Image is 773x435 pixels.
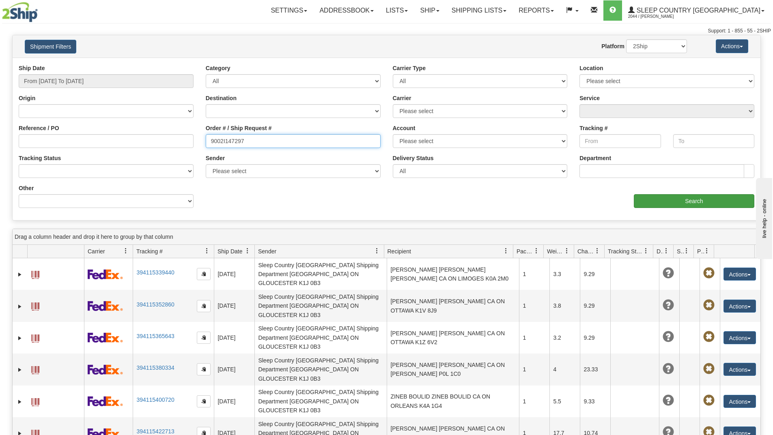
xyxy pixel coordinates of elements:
[703,363,715,375] span: Pickup Not Assigned
[580,386,610,417] td: 9.33
[580,258,610,290] td: 9.29
[88,269,123,279] img: 2 - FedEx
[254,258,387,290] td: Sleep Country [GEOGRAPHIC_DATA] Shipping Department [GEOGRAPHIC_DATA] ON GLOUCESTER K1J 0B3
[577,247,594,255] span: Charge
[446,0,512,21] a: Shipping lists
[387,258,519,290] td: [PERSON_NAME] [PERSON_NAME] [PERSON_NAME] CA ON LIMOGES K0A 2M0
[590,244,604,258] a: Charge filter column settings
[414,0,445,21] a: Ship
[519,322,549,354] td: 1
[639,244,653,258] a: Tracking Status filter column settings
[519,290,549,321] td: 1
[200,244,214,258] a: Tracking # filter column settings
[370,244,384,258] a: Sender filter column settings
[136,396,174,403] a: 394115400720
[519,258,549,290] td: 1
[136,428,174,435] a: 394115422713
[214,386,254,417] td: [DATE]
[119,244,133,258] a: Carrier filter column settings
[579,154,611,162] label: Department
[6,7,75,13] div: live help - online
[19,154,61,162] label: Tracking Status
[380,0,414,21] a: Lists
[2,28,771,34] div: Support: 1 - 855 - 55 - 2SHIP
[657,247,663,255] span: Delivery Status
[663,300,674,311] span: Unknown
[241,244,254,258] a: Ship Date filter column settings
[499,244,513,258] a: Recipient filter column settings
[547,247,564,255] span: Weight
[214,322,254,354] td: [DATE]
[659,244,673,258] a: Delivery Status filter column settings
[549,354,580,385] td: 4
[723,395,756,408] button: Actions
[388,247,411,255] span: Recipient
[16,302,24,311] a: Expand
[13,229,760,245] div: grid grouping header
[88,247,105,255] span: Carrier
[580,290,610,321] td: 9.29
[697,247,704,255] span: Pickup Status
[206,154,225,162] label: Sender
[206,64,230,72] label: Category
[16,334,24,342] a: Expand
[265,0,313,21] a: Settings
[254,386,387,417] td: Sleep Country [GEOGRAPHIC_DATA] Shipping Department [GEOGRAPHIC_DATA] ON GLOUCESTER K1J 0B3
[519,354,549,385] td: 1
[197,268,211,280] button: Copy to clipboard
[700,244,714,258] a: Pickup Status filter column settings
[197,300,211,312] button: Copy to clipboard
[31,299,39,312] a: Label
[703,331,715,343] span: Pickup Not Assigned
[197,395,211,407] button: Copy to clipboard
[579,94,600,102] label: Service
[663,331,674,343] span: Unknown
[31,331,39,344] a: Label
[206,124,272,132] label: Order # / Ship Request #
[663,395,674,406] span: Unknown
[549,258,580,290] td: 3.3
[19,94,35,102] label: Origin
[136,247,163,255] span: Tracking #
[254,290,387,321] td: Sleep Country [GEOGRAPHIC_DATA] Shipping Department [GEOGRAPHIC_DATA] ON GLOUCESTER K1J 0B3
[628,13,689,21] span: 2044 / [PERSON_NAME]
[703,268,715,279] span: Pickup Not Assigned
[206,94,237,102] label: Destination
[387,354,519,385] td: [PERSON_NAME] [PERSON_NAME] CA ON [PERSON_NAME] P0L 1C0
[723,331,756,344] button: Actions
[136,364,174,371] a: 394115380334
[517,247,534,255] span: Packages
[716,39,748,53] button: Actions
[31,394,39,407] a: Label
[663,363,674,375] span: Unknown
[387,290,519,321] td: [PERSON_NAME] [PERSON_NAME] CA ON OTTAWA K1V 8J9
[88,364,123,375] img: 2 - FedEx
[723,300,756,313] button: Actions
[19,64,45,72] label: Ship Date
[580,322,610,354] td: 9.29
[393,124,416,132] label: Account
[549,322,580,354] td: 3.2
[313,0,380,21] a: Addressbook
[580,354,610,385] td: 23.33
[2,2,38,22] img: logo2044.jpg
[16,366,24,374] a: Expand
[601,42,624,50] label: Platform
[677,247,684,255] span: Shipment Issues
[393,64,426,72] label: Carrier Type
[258,247,276,255] span: Sender
[622,0,771,21] a: Sleep Country [GEOGRAPHIC_DATA] 2044 / [PERSON_NAME]
[635,7,760,14] span: Sleep Country [GEOGRAPHIC_DATA]
[214,258,254,290] td: [DATE]
[31,267,39,280] a: Label
[254,354,387,385] td: Sleep Country [GEOGRAPHIC_DATA] Shipping Department [GEOGRAPHIC_DATA] ON GLOUCESTER K1J 0B3
[549,290,580,321] td: 3.8
[31,362,39,375] a: Label
[519,386,549,417] td: 1
[579,64,603,72] label: Location
[579,134,661,148] input: From
[217,247,242,255] span: Ship Date
[680,244,693,258] a: Shipment Issues filter column settings
[136,333,174,339] a: 394115365643
[549,386,580,417] td: 5.5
